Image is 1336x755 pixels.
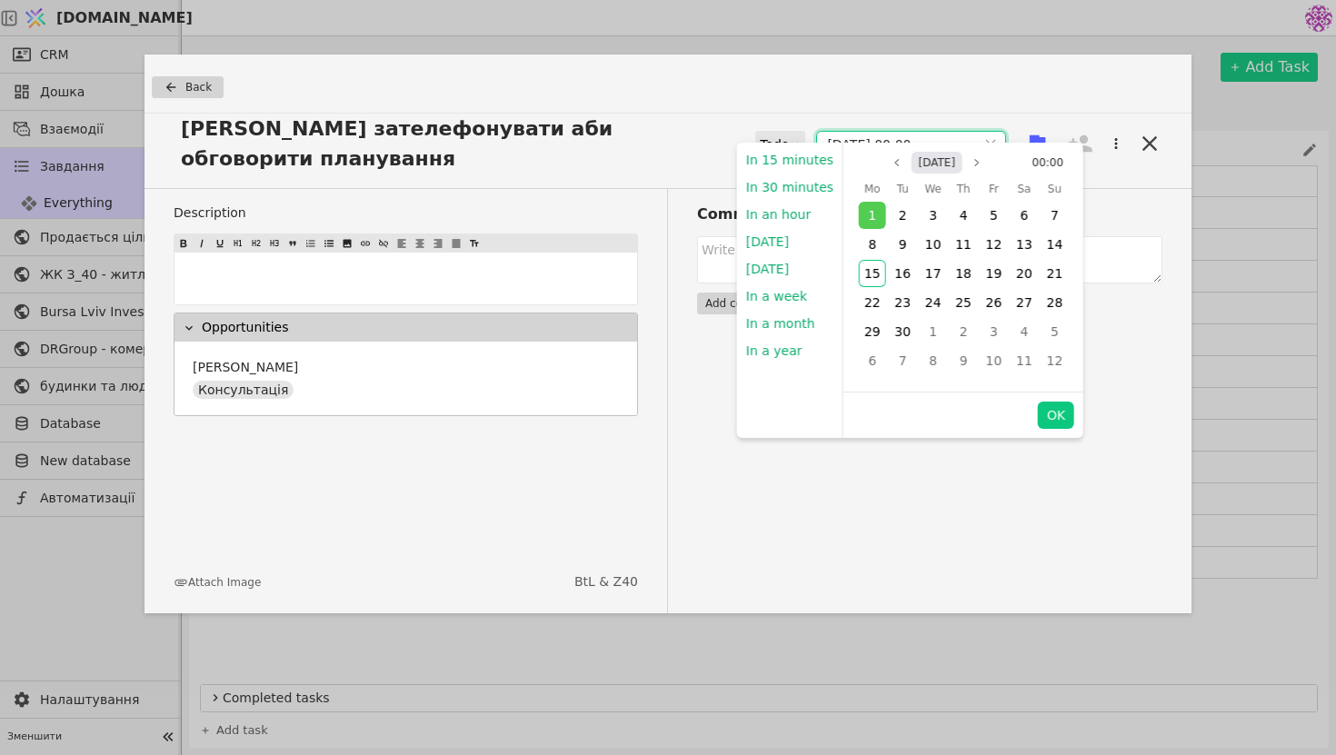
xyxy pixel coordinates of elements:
[887,201,917,230] div: 02 Sep 2025
[989,178,999,200] span: Fr
[966,152,988,174] button: Next month
[193,381,294,399] div: Консультація
[979,259,1009,288] div: 19 Sep 2025
[918,288,948,317] div: 24 Sep 2025
[737,228,798,255] button: [DATE]
[1017,178,1031,200] span: Sa
[984,138,997,151] svg: close
[925,295,942,310] span: 24
[924,178,942,200] span: We
[986,266,1002,281] span: 19
[1009,230,1039,259] div: 13 Sep 2025
[948,346,978,375] div: 09 Oct 2025
[1046,295,1062,310] span: 28
[894,324,911,339] span: 30
[1051,208,1059,223] span: 7
[1046,353,1062,368] span: 12
[1038,402,1074,429] button: OK
[894,295,911,310] span: 23
[955,266,972,281] span: 18
[887,317,917,346] div: 30 Sep 2025
[918,346,948,375] div: 08 Oct 2025
[1009,201,1039,230] div: 06 Sep 2025
[185,79,212,95] span: Back
[984,138,997,151] button: Clear
[697,293,790,314] button: Add comment
[990,324,998,339] span: 3
[174,114,755,174] span: [PERSON_NAME] зателефонувати аби обговорити планування
[737,174,842,201] button: In 30 minutes
[979,288,1009,317] div: 26 Sep 2025
[1046,266,1062,281] span: 21
[979,346,1009,375] div: 10 Oct 2025
[899,208,907,223] span: 2
[918,201,948,230] div: 03 Sep 2025
[960,208,968,223] span: 4
[1040,177,1070,201] div: Sunday
[925,266,942,281] span: 17
[737,283,816,310] button: In a week
[979,201,1009,230] div: 05 Sep 2025
[1040,317,1070,346] div: 05 Oct 2025
[737,337,812,364] button: In a year
[948,288,978,317] div: 25 Sep 2025
[857,346,887,375] div: 06 Oct 2025
[868,237,876,252] span: 8
[990,208,998,223] span: 5
[174,204,638,223] label: Description
[929,324,937,339] span: 1
[174,574,261,591] button: Attach Image
[857,177,887,201] div: Monday
[857,177,1070,375] div: Sep 2025
[955,237,972,252] span: 11
[574,572,638,591] a: BtL & Z40
[986,353,1002,368] span: 10
[986,295,1002,310] span: 26
[202,318,289,337] p: Opportunities
[918,259,948,288] div: 17 Sep 2025
[957,178,971,200] span: Th
[929,208,937,223] span: 3
[911,152,962,174] button: Select month
[894,266,911,281] span: 16
[918,317,948,346] div: 01 Oct 2025
[1009,317,1039,346] div: 04 Oct 2025
[1016,237,1032,252] span: 13
[857,230,887,259] div: 08 Sep 2025
[1024,152,1071,174] button: Select time
[868,353,876,368] span: 6
[817,132,976,157] input: dd.MM.yyyy HH:mm
[864,266,881,281] span: 15
[857,259,887,288] div: 15 Sep 2025
[1040,201,1070,230] div: 07 Sep 2025
[979,317,1009,346] div: 03 Oct 2025
[960,324,968,339] span: 2
[887,259,917,288] div: 16 Sep 2025
[857,288,887,317] div: 22 Sep 2025
[1048,178,1062,200] span: Su
[1020,324,1028,339] span: 4
[1040,230,1070,259] div: 14 Sep 2025
[1009,346,1039,375] div: 11 Oct 2025
[897,178,909,200] span: Tu
[891,157,902,168] svg: page previous
[885,152,907,174] button: Previous month
[1016,295,1032,310] span: 27
[948,201,978,230] div: 04 Sep 2025
[899,237,907,252] span: 9
[899,353,907,368] span: 7
[1016,353,1032,368] span: 11
[929,353,937,368] span: 8
[857,317,887,346] div: 29 Sep 2025
[697,204,1162,225] h3: Comments
[868,208,876,223] span: 1
[1040,259,1070,288] div: 21 Sep 2025
[948,317,978,346] div: 02 Oct 2025
[1040,288,1070,317] div: 28 Sep 2025
[887,346,917,375] div: 07 Oct 2025
[918,177,948,201] div: Wednesday
[925,237,942,252] span: 10
[948,259,978,288] div: 18 Sep 2025
[737,201,820,228] button: In an hour
[887,177,917,201] div: Tuesday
